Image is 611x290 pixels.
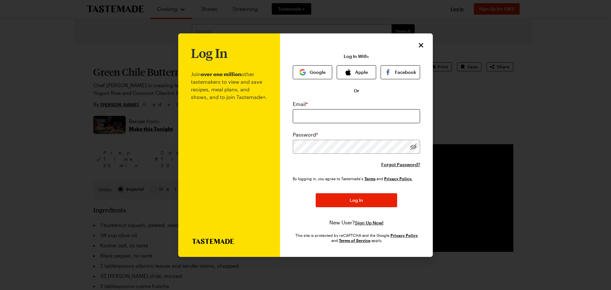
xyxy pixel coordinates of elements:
button: Log In [316,193,397,207]
button: Facebook [381,65,420,79]
button: Apple [337,65,376,79]
h1: Log In [191,46,228,60]
label: Password [293,131,318,138]
p: Join other tastemakers to view and save recipes, meal plans, and shows, and to join Tastemade+. [191,60,267,239]
b: over one million [201,71,241,77]
button: Google [293,65,332,79]
span: New User? [329,219,355,225]
label: Email [293,100,308,108]
a: Google Privacy Policy [390,232,418,238]
button: Close [417,41,425,49]
button: Sign Up Now! [355,220,383,226]
div: By logging in, you agree to Tastemade's and [293,175,415,182]
a: Tastemade Privacy Policy [384,176,412,181]
p: Log In With: [344,54,369,59]
a: Tastemade Terms of Service [364,176,376,181]
div: This site is protected by reCAPTCHA and the Google and apply. [293,233,420,243]
span: Log In [350,197,363,203]
a: Google Terms of Service [339,237,370,243]
span: Or [354,88,359,94]
button: Forgot Password? [381,161,420,168]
